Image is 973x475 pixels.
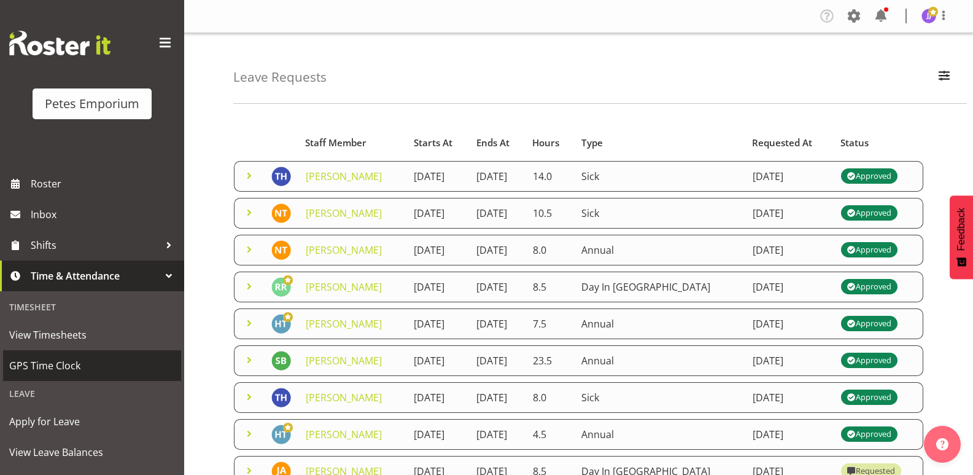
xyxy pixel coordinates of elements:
[9,326,175,344] span: View Timesheets
[525,161,575,192] td: 14.0
[306,243,382,257] a: [PERSON_NAME]
[306,391,382,404] a: [PERSON_NAME]
[469,419,525,450] td: [DATE]
[745,161,834,192] td: [DATE]
[574,272,745,302] td: Day In [GEOGRAPHIC_DATA]
[271,240,291,260] img: nicole-thomson8388.jpg
[936,438,948,450] img: help-xxl-2.png
[406,308,469,339] td: [DATE]
[406,235,469,265] td: [DATE]
[3,320,181,350] a: View Timesheets
[3,437,181,468] a: View Leave Balances
[745,198,834,229] td: [DATE]
[847,316,891,331] div: Approved
[406,198,469,229] td: [DATE]
[574,161,745,192] td: Sick
[3,294,181,320] div: Timesheet
[574,198,745,229] td: Sick
[847,353,891,368] div: Approved
[745,382,834,413] td: [DATE]
[574,345,745,376] td: Annual
[306,170,382,183] a: [PERSON_NAME]
[574,308,745,339] td: Annual
[950,195,973,279] button: Feedback - Show survey
[840,136,869,150] span: Status
[574,235,745,265] td: Annual
[31,267,160,285] span: Time & Attendance
[306,317,382,331] a: [PERSON_NAME]
[306,206,382,220] a: [PERSON_NAME]
[45,95,139,113] div: Petes Emporium
[469,272,525,302] td: [DATE]
[574,382,745,413] td: Sick
[847,427,891,442] div: Approved
[525,345,575,376] td: 23.5
[745,235,834,265] td: [DATE]
[574,419,745,450] td: Annual
[271,425,291,444] img: helena-tomlin701.jpg
[271,203,291,223] img: nicole-thomson8388.jpg
[9,412,175,431] span: Apply for Leave
[406,419,469,450] td: [DATE]
[752,136,812,150] span: Requested At
[406,272,469,302] td: [DATE]
[306,354,382,367] a: [PERSON_NAME]
[525,235,575,265] td: 8.0
[9,31,110,55] img: Rosterit website logo
[931,64,957,91] button: Filter Employees
[233,70,327,84] h4: Leave Requests
[847,169,891,184] div: Approved
[745,419,834,450] td: [DATE]
[847,243,891,257] div: Approved
[271,277,291,297] img: ruth-robertson-taylor722.jpg
[406,382,469,413] td: [DATE]
[271,167,291,186] img: teresa-hawkins9867.jpg
[406,345,469,376] td: [DATE]
[271,314,291,334] img: helena-tomlin701.jpg
[525,382,575,413] td: 8.0
[525,198,575,229] td: 10.5
[469,198,525,229] td: [DATE]
[3,350,181,381] a: GPS Time Clock
[956,208,967,251] span: Feedback
[745,308,834,339] td: [DATE]
[525,419,575,450] td: 4.5
[469,161,525,192] td: [DATE]
[9,443,175,461] span: View Leave Balances
[525,308,575,339] td: 7.5
[3,381,181,406] div: Leave
[847,280,891,294] div: Approved
[271,388,291,407] img: teresa-hawkins9867.jpg
[532,136,559,150] span: Hours
[847,390,891,405] div: Approved
[305,136,366,150] span: Staff Member
[525,272,575,302] td: 8.5
[469,345,525,376] td: [DATE]
[745,345,834,376] td: [DATE]
[847,206,891,221] div: Approved
[9,356,175,375] span: GPS Time Clock
[414,136,452,150] span: Starts At
[469,308,525,339] td: [DATE]
[306,280,382,294] a: [PERSON_NAME]
[469,235,525,265] td: [DATE]
[31,236,160,254] span: Shifts
[745,272,834,302] td: [DATE]
[406,161,469,192] td: [DATE]
[476,136,510,150] span: Ends At
[271,351,291,371] img: stephanie-burden9828.jpg
[31,205,178,224] span: Inbox
[306,428,382,441] a: [PERSON_NAME]
[31,175,178,193] span: Roster
[921,9,936,23] img: janelle-jonkers702.jpg
[469,382,525,413] td: [DATE]
[3,406,181,437] a: Apply for Leave
[581,136,603,150] span: Type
